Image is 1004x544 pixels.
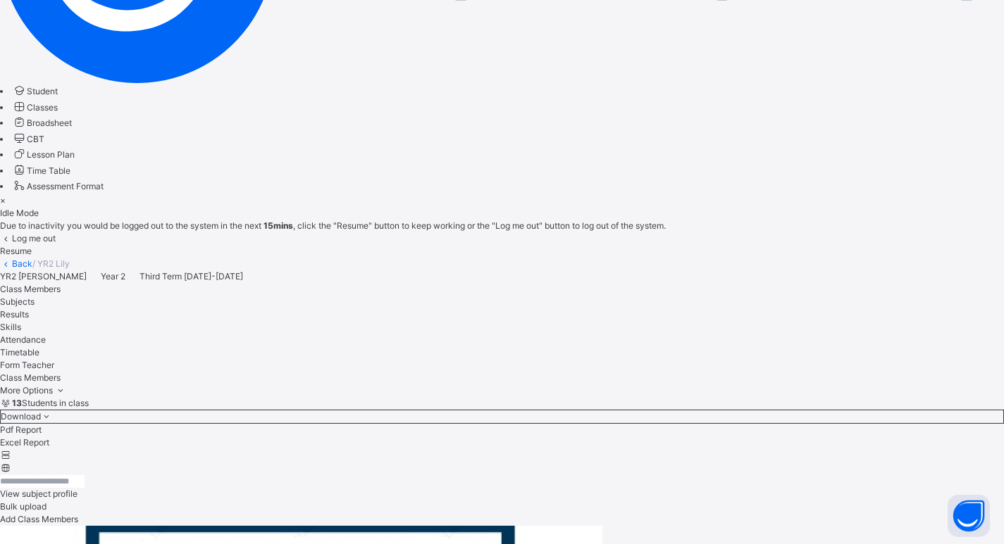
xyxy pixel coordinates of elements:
span: Student [27,86,58,96]
span: Log me out [12,233,56,243]
a: CBT [12,134,44,144]
a: Assessment Format [12,181,104,191]
span: / YR2 Lily [32,258,70,269]
span: Broadsheet [27,118,72,128]
span: Students in class [12,398,89,408]
a: Student [12,86,58,96]
span: CBT [27,134,44,144]
span: Time Table [27,165,70,176]
span: Lesson Plan [27,149,75,160]
a: Lesson Plan [12,149,75,160]
b: 13 [12,398,22,408]
span: Third Term [DATE]-[DATE] [140,271,243,282]
a: Broadsheet [12,118,72,128]
span: Download [1,411,41,422]
span: Year 2 [101,271,125,282]
strong: 15mins [264,220,293,231]
span: Classes [27,102,58,113]
a: Classes [12,102,58,113]
a: Back [12,258,32,269]
span: Assessment Format [27,181,104,191]
button: Open asap [948,495,990,537]
a: Time Table [12,165,70,176]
